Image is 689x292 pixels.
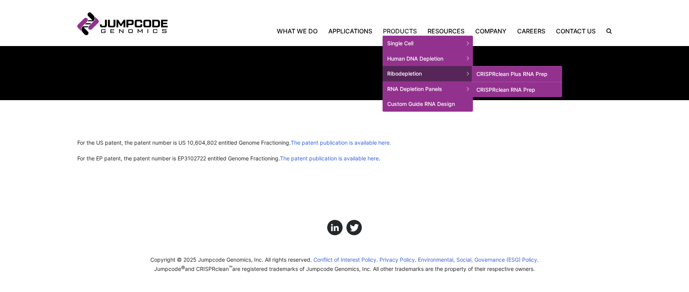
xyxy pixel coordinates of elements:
[383,81,473,97] span: RNA Depletion Panels
[512,26,551,36] a: Careers
[77,139,612,147] p: For the US patent, the patent number is US 10,604,802 entitled Genome Fractioning.
[313,256,378,263] a: Conflict of Interest Policy
[383,96,473,112] a: Custom Guide RNA Design
[383,51,473,66] span: Human DNA Depletion
[378,26,422,36] a: Products
[77,154,612,162] p: For the EP patent, the patent number is EP3102722 entitled Genome Fractioning. .
[323,26,378,36] a: Applications
[422,26,470,36] a: Resources
[379,256,416,263] a: Privacy Policy
[551,26,601,36] a: Contact Us
[383,36,473,51] span: Single Cell
[470,26,512,36] a: Company
[383,66,473,81] span: Ribodepletion
[601,28,612,34] label: Search the site.
[346,220,362,235] a: Click here to view us on Twitter
[472,82,562,97] a: CRISPRclean RNA Prep
[327,220,343,235] a: Click here to view us on LinkedIn
[418,256,539,263] a: Environmental, Social, Governance (ESG) Policy
[277,26,323,36] a: What We Do
[168,26,601,36] nav: Primary Navigation
[472,66,562,82] a: CRISPRclean Plus RNA Prep
[291,139,391,146] a: The patent publication is available here.
[229,265,232,271] sup: ™
[280,155,379,162] a: The patent publication is available here
[150,256,312,263] span: Copyright © 2025 Jumpcode Genomics, Inc. All rights reserved.
[77,264,612,273] p: Jumpcode and CRISPRclean are registered trademarks of Jumpcode Genomics, Inc. All other trademark...
[181,265,185,271] sup: ®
